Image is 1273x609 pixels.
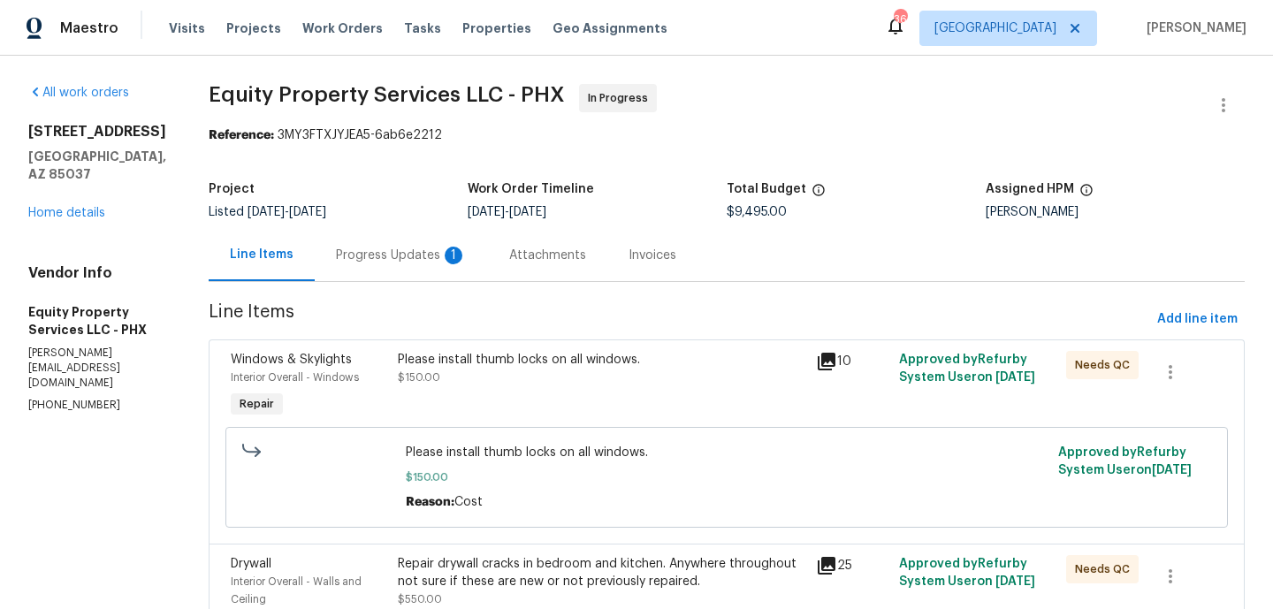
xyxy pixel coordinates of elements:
b: Reference: [209,129,274,141]
span: $150.00 [406,468,1048,486]
span: [DATE] [509,206,546,218]
span: [GEOGRAPHIC_DATA] [934,19,1056,37]
h4: Vendor Info [28,264,166,282]
span: Projects [226,19,281,37]
div: Invoices [629,247,676,264]
span: Windows & Skylights [231,354,352,366]
a: Home details [28,207,105,219]
span: Line Items [209,303,1150,336]
span: Please install thumb locks on all windows. [406,444,1048,461]
span: $550.00 [398,594,442,605]
span: [DATE] [1152,464,1192,476]
span: [DATE] [248,206,285,218]
div: 3MY3FTXJYJEA5-6ab6e2212 [209,126,1245,144]
span: Interior Overall - Walls and Ceiling [231,576,362,605]
span: Approved by Refurby System User on [899,354,1035,384]
h2: [STREET_ADDRESS] [28,123,166,141]
div: 25 [816,555,888,576]
span: [DATE] [289,206,326,218]
div: Repair drywall cracks in bedroom and kitchen. Anywhere throughout not sure if these are new or no... [398,555,805,590]
h5: Work Order Timeline [468,183,594,195]
span: Equity Property Services LLC - PHX [209,84,565,105]
span: - [248,206,326,218]
span: - [468,206,546,218]
span: Add line item [1157,308,1238,331]
span: $150.00 [398,372,440,383]
span: The hpm assigned to this work order. [1079,183,1094,206]
div: 1 [445,247,462,264]
h5: Equity Property Services LLC - PHX [28,303,166,339]
span: [DATE] [468,206,505,218]
span: Approved by Refurby System User on [1058,446,1192,476]
span: Approved by Refurby System User on [899,558,1035,588]
span: In Progress [588,89,655,107]
div: [PERSON_NAME] [986,206,1245,218]
p: [PERSON_NAME][EMAIL_ADDRESS][DOMAIN_NAME] [28,346,166,391]
h5: Project [209,183,255,195]
span: Maestro [60,19,118,37]
div: 10 [816,351,888,372]
button: Add line item [1150,303,1245,336]
span: Reason: [406,496,454,508]
span: [PERSON_NAME] [1140,19,1246,37]
span: [DATE] [995,575,1035,588]
div: 36 [894,11,906,28]
a: All work orders [28,87,129,99]
span: Interior Overall - Windows [231,372,359,383]
h5: Assigned HPM [986,183,1074,195]
span: [DATE] [995,371,1035,384]
span: Cost [454,496,483,508]
span: Work Orders [302,19,383,37]
span: Tasks [404,22,441,34]
span: Repair [232,395,281,413]
div: Please install thumb locks on all windows. [398,351,805,369]
h5: [GEOGRAPHIC_DATA], AZ 85037 [28,148,166,183]
span: Listed [209,206,326,218]
span: Drywall [231,558,271,570]
span: Needs QC [1075,560,1137,578]
span: Needs QC [1075,356,1137,374]
h5: Total Budget [727,183,806,195]
span: Geo Assignments [553,19,667,37]
span: Properties [462,19,531,37]
span: $9,495.00 [727,206,787,218]
div: Line Items [230,246,293,263]
span: The total cost of line items that have been proposed by Opendoor. This sum includes line items th... [812,183,826,206]
span: Visits [169,19,205,37]
div: Attachments [509,247,586,264]
p: [PHONE_NUMBER] [28,398,166,413]
div: Progress Updates [336,247,467,264]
